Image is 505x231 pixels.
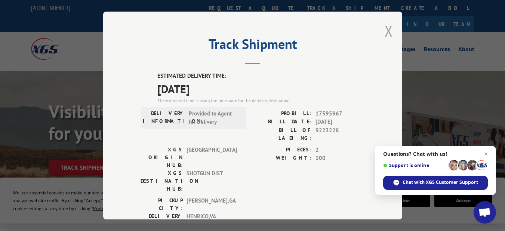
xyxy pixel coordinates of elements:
[315,109,365,118] span: 17595967
[315,145,365,154] span: 2
[253,126,312,142] label: BILL OF LADING:
[403,179,478,186] span: Chat with XGS Customer Support
[481,150,490,158] span: Close chat
[157,97,365,104] div: The estimated time is using the time zone for the delivery destination.
[141,212,183,228] label: DELIVERY CITY:
[141,196,183,212] label: PICKUP CITY:
[253,109,312,118] label: PROBILL:
[385,21,393,41] button: Close modal
[141,145,183,169] label: XGS ORIGIN HUB:
[474,201,496,224] div: Open chat
[143,109,185,126] label: DELIVERY INFORMATION:
[253,118,312,126] label: BILL DATE:
[187,212,237,228] span: HENRICO , VA
[141,169,183,192] label: XGS DESTINATION HUB:
[189,109,239,126] span: Provided to Agent for Delivery
[383,151,488,157] span: Questions? Chat with us!
[315,118,365,126] span: [DATE]
[253,145,312,154] label: PIECES:
[141,39,365,53] h2: Track Shipment
[157,72,365,80] label: ESTIMATED DELIVERY TIME:
[383,163,446,168] span: Support is online
[253,154,312,163] label: WEIGHT:
[315,154,365,163] span: 300
[383,176,488,190] div: Chat with XGS Customer Support
[315,126,365,142] span: 9223228
[187,169,237,192] span: SHOTGUN DIST
[157,80,365,97] span: [DATE]
[187,196,237,212] span: [PERSON_NAME] , GA
[187,145,237,169] span: [GEOGRAPHIC_DATA]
